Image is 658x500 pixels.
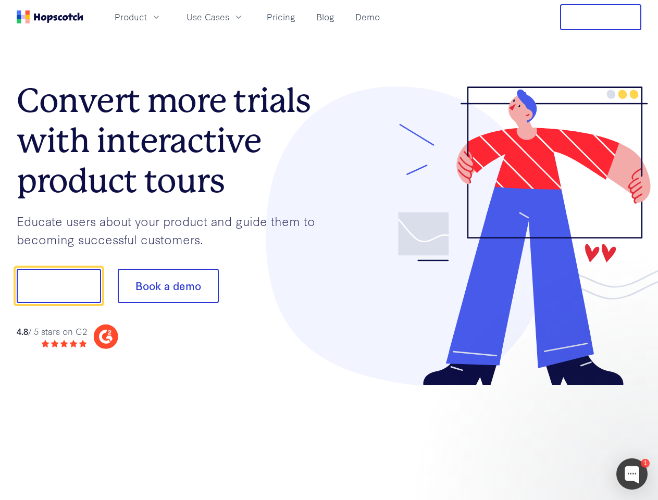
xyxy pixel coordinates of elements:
strong: 4.8 [17,325,28,337]
button: Show me! [17,269,101,303]
div: 1 [641,459,650,468]
h1: Convert more trials with interactive product tours [17,81,329,201]
button: Free Trial [560,4,641,30]
p: Educate users about your product and guide them to becoming successful customers. [17,212,329,248]
a: Demo [351,8,384,26]
span: Product [115,10,147,23]
span: Use Cases [187,10,229,23]
div: / 5 stars on G2 [17,325,87,338]
button: Product [108,8,168,26]
a: Pricing [263,8,300,26]
a: Blog [312,8,339,26]
button: Book a demo [118,269,219,303]
a: Home [17,10,83,23]
button: Use Cases [180,8,250,26]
